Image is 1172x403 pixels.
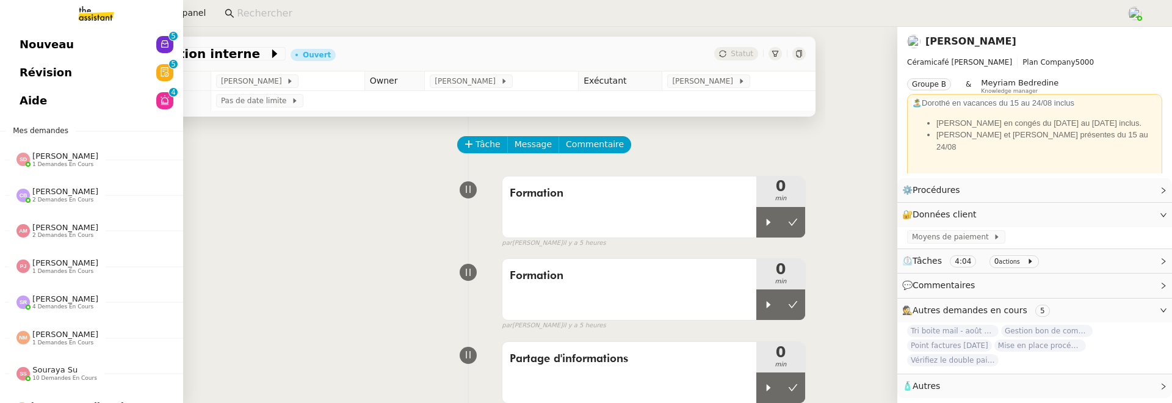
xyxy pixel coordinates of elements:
[1076,58,1094,67] span: 5000
[897,274,1172,297] div: 💬Commentaires
[897,249,1172,273] div: ⏲️Tâches 4:04 0actions
[981,88,1038,95] span: Knowledge manager
[32,258,98,267] span: [PERSON_NAME]
[912,98,1074,107] span: 🏝️Dorothé en vacances du 15 au 24/08 inclus
[32,294,98,303] span: [PERSON_NAME]
[902,280,980,290] span: 💬
[897,203,1172,227] div: 🔐Données client
[1128,7,1141,20] img: users%2FoFdbodQ3TgNoWt9kP3GXAs5oaCq1%2Favatar%2Fprofile-pic.png
[756,360,805,370] span: min
[559,136,631,153] button: Commentaire
[672,75,737,87] span: [PERSON_NAME]
[169,32,178,40] nz-badge-sup: 5
[912,173,1157,220] div: Adresse share : -
[902,208,982,222] span: 🔐
[999,258,1020,265] small: actions
[32,187,98,196] span: [PERSON_NAME]
[32,197,93,203] span: 2 demandes en cours
[32,161,93,168] span: 1 demandes en cours
[169,88,178,96] nz-badge-sup: 4
[756,179,805,194] span: 0
[994,339,1086,352] span: Mise en place procédure - relevés bancaires mensuels
[32,375,97,382] span: 10 demandes en cours
[907,325,999,337] span: Tri boite mail - août 2025
[907,58,1012,67] span: Céramicafé [PERSON_NAME]
[994,257,999,266] span: 0
[20,35,74,54] span: Nouveau
[5,125,76,137] span: Mes demandes
[32,232,93,239] span: 2 demandes en cours
[237,5,1114,22] input: Rechercher
[936,117,1157,129] li: [PERSON_NAME] en congés du [DATE] au [DATE] inclus.
[16,260,30,273] img: svg
[502,238,606,249] small: [PERSON_NAME]
[16,189,30,202] img: svg
[981,78,1058,94] app-user-label: Knowledge manager
[502,321,606,331] small: [PERSON_NAME]
[32,339,93,346] span: 1 demandes en cours
[1001,325,1093,337] span: Gestion bon de commande - [DATE]
[171,32,176,43] p: 5
[435,75,500,87] span: [PERSON_NAME]
[902,256,1044,266] span: ⏲️
[171,88,176,99] p: 4
[364,71,425,91] td: Owner
[902,183,966,197] span: ⚙️
[169,60,178,68] nz-badge-sup: 5
[502,321,512,331] span: par
[936,129,1157,153] li: [PERSON_NAME] et [PERSON_NAME] présentes du 15 au 24/08
[20,64,72,82] span: Révision
[902,381,940,391] span: 🧴
[502,238,512,249] span: par
[16,153,30,166] img: svg
[16,224,30,238] img: svg
[16,296,30,309] img: svg
[476,137,501,151] span: Tâche
[756,345,805,360] span: 0
[925,35,1016,47] a: [PERSON_NAME]
[507,136,559,153] button: Message
[913,209,977,219] span: Données client
[32,223,98,232] span: [PERSON_NAME]
[32,151,98,161] span: [PERSON_NAME]
[32,303,93,310] span: 4 demandes en cours
[912,231,993,243] span: Moyens de paiement
[756,277,805,287] span: min
[897,178,1172,202] div: ⚙️Procédures
[510,350,749,368] span: Partage d'informations
[897,299,1172,322] div: 🕵️Autres demandes en cours 5
[563,321,606,331] span: il y a 5 heures
[16,331,30,344] img: svg
[907,339,992,352] span: Point factures [DATE]
[902,305,1055,315] span: 🕵️
[1022,58,1075,67] span: Plan Company
[913,305,1027,315] span: Autres demandes en cours
[221,95,291,107] span: Pas de date limite
[16,367,30,380] img: svg
[756,194,805,204] span: min
[20,92,47,110] span: Aide
[136,48,269,60] span: Formation interne
[913,381,940,391] span: Autres
[1035,305,1050,317] nz-tag: 5
[913,185,960,195] span: Procédures
[731,49,753,58] span: Statut
[756,262,805,277] span: 0
[510,184,749,203] span: Formation
[907,35,921,48] img: users%2F9mvJqJUvllffspLsQzytnd0Nt4c2%2Favatar%2F82da88e3-d90d-4e39-b37d-dcb7941179ae
[457,136,508,153] button: Tâche
[32,330,98,339] span: [PERSON_NAME]
[510,267,749,285] span: Formation
[579,71,662,91] td: Exécutant
[913,256,942,266] span: Tâches
[303,51,331,59] div: Ouvert
[913,280,975,290] span: Commentaires
[171,60,176,71] p: 5
[907,354,999,366] span: Vérifiez le double paiement de la facture
[221,75,286,87] span: [PERSON_NAME]
[32,268,93,275] span: 1 demandes en cours
[566,137,624,151] span: Commentaire
[32,365,78,374] span: Souraya Su
[897,374,1172,398] div: 🧴Autres
[950,255,976,267] nz-tag: 4:04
